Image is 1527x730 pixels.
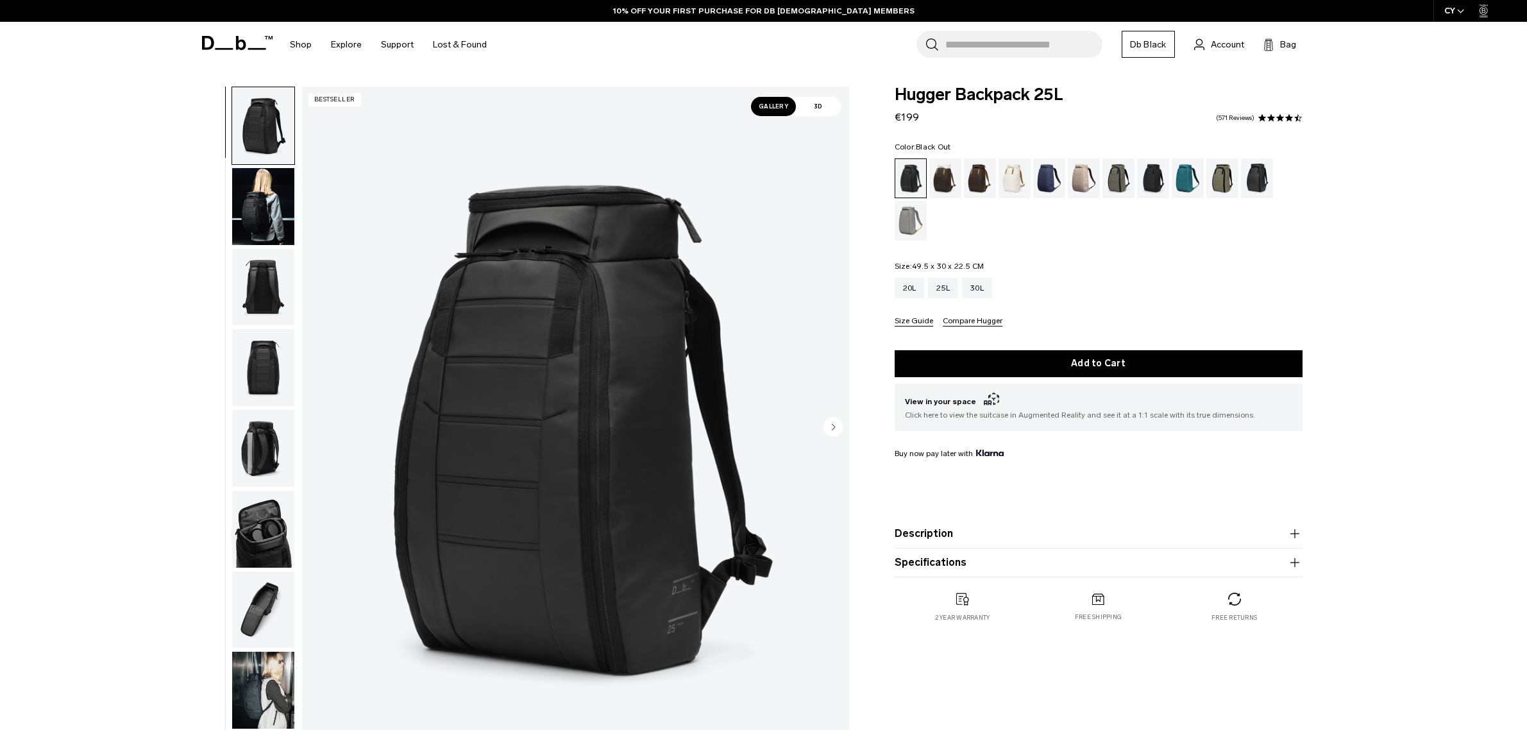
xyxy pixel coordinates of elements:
[232,651,295,729] button: Hugger Backpack 25L Black Out
[232,572,294,649] img: Hugger Backpack 25L Black Out
[1206,158,1238,198] a: Mash Green
[796,97,841,116] span: 3D
[232,409,295,488] button: Hugger Backpack 25L Black Out
[232,329,294,406] img: Hugger Backpack 25L Black Out
[935,613,990,622] p: 2 year warranty
[232,249,294,326] img: Hugger Backpack 25L Black Out
[308,93,361,106] p: Bestseller
[232,248,295,327] button: Hugger Backpack 25L Black Out
[1211,38,1244,51] span: Account
[999,158,1031,198] a: Oatmilk
[1211,613,1257,622] p: Free returns
[1102,158,1135,198] a: Forest Green
[232,167,295,246] button: Hugger Backpack 25L Black Out
[895,350,1303,377] button: Add to Cart
[929,158,961,198] a: Cappuccino
[232,410,294,487] img: Hugger Backpack 25L Black Out
[232,168,294,245] img: Hugger Backpack 25L Black Out
[232,87,294,164] img: Hugger Backpack 25L Black Out
[1172,158,1204,198] a: Midnight Teal
[1068,158,1100,198] a: Fogbow Beige
[895,87,1303,103] span: Hugger Backpack 25L
[895,384,1303,431] button: View in your space Click here to view the suitcase in Augmented Reality and see it at a 1:1 scale...
[823,417,843,439] button: Next slide
[232,652,294,729] img: Hugger Backpack 25L Black Out
[1122,31,1175,58] a: Db Black
[943,317,1002,327] button: Compare Hugger
[895,278,925,298] a: 20L
[751,97,796,116] span: Gallery
[280,22,496,67] nav: Main Navigation
[895,526,1303,541] button: Description
[232,328,295,407] button: Hugger Backpack 25L Black Out
[1216,115,1254,121] a: 571 reviews
[232,491,294,568] img: Hugger Backpack 25L Black Out
[964,158,996,198] a: Espresso
[331,22,362,67] a: Explore
[916,142,950,151] span: Black Out
[1033,158,1065,198] a: Blue Hour
[895,158,927,198] a: Black Out
[433,22,487,67] a: Lost & Found
[895,143,951,151] legend: Color:
[895,448,1004,459] span: Buy now pay later with
[381,22,414,67] a: Support
[962,278,992,298] a: 30L
[895,262,984,270] legend: Size:
[895,201,927,241] a: Sand Grey
[905,394,1292,409] span: View in your space
[613,5,915,17] a: 10% OFF YOUR FIRST PURCHASE FOR DB [DEMOGRAPHIC_DATA] MEMBERS
[1075,613,1122,622] p: Free shipping
[905,409,1292,421] span: Click here to view the suitcase in Augmented Reality and see it at a 1:1 scale with its true dime...
[912,262,984,271] span: 49.5 x 30 x 22.5 CM
[1280,38,1296,51] span: Bag
[1263,37,1296,52] button: Bag
[232,490,295,568] button: Hugger Backpack 25L Black Out
[232,571,295,649] button: Hugger Backpack 25L Black Out
[232,87,295,165] button: Hugger Backpack 25L Black Out
[895,317,933,327] button: Size Guide
[928,278,958,298] a: 25L
[290,22,312,67] a: Shop
[1241,158,1273,198] a: Reflective Black
[895,111,919,123] span: €199
[1137,158,1169,198] a: Charcoal Grey
[895,555,1303,570] button: Specifications
[976,450,1004,456] img: {"height" => 20, "alt" => "Klarna"}
[1194,37,1244,52] a: Account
